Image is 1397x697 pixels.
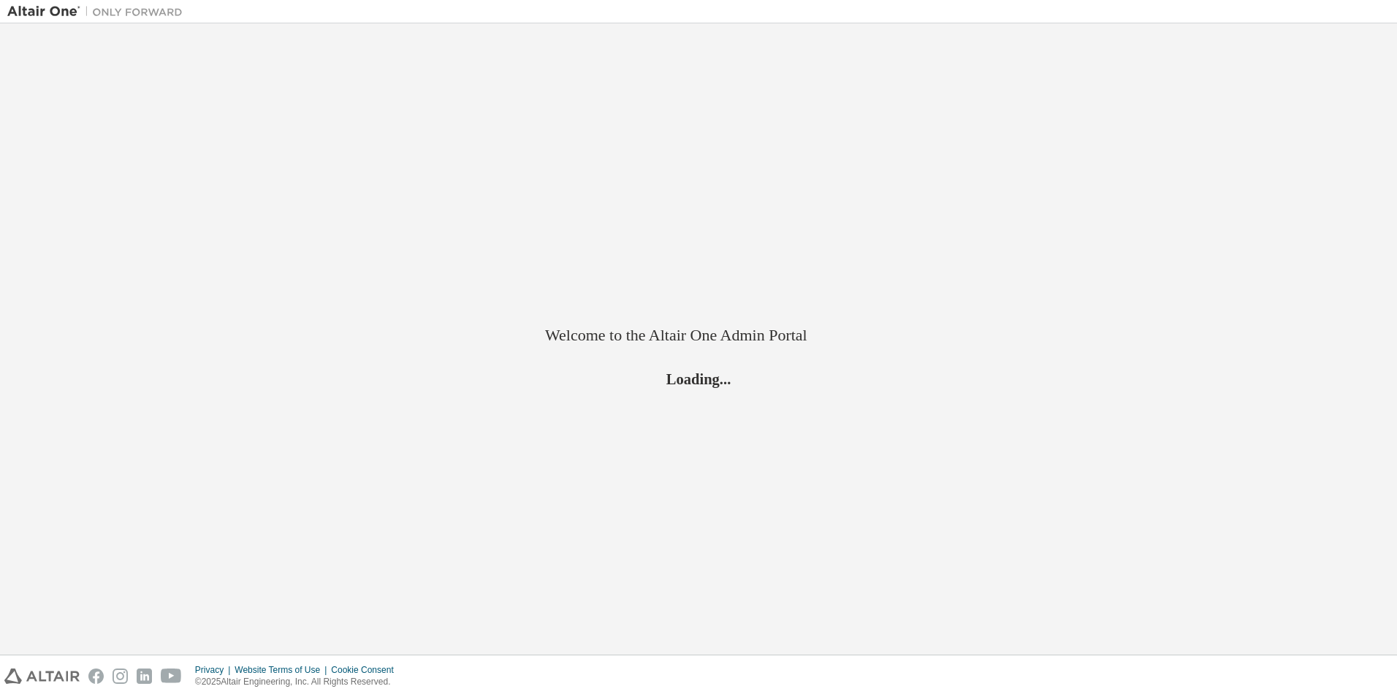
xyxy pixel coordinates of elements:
[235,664,331,676] div: Website Terms of Use
[195,664,235,676] div: Privacy
[545,325,852,346] h2: Welcome to the Altair One Admin Portal
[137,669,152,684] img: linkedin.svg
[331,664,402,676] div: Cookie Consent
[195,676,403,688] p: © 2025 Altair Engineering, Inc. All Rights Reserved.
[7,4,190,19] img: Altair One
[161,669,182,684] img: youtube.svg
[4,669,80,684] img: altair_logo.svg
[113,669,128,684] img: instagram.svg
[545,370,852,389] h2: Loading...
[88,669,104,684] img: facebook.svg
